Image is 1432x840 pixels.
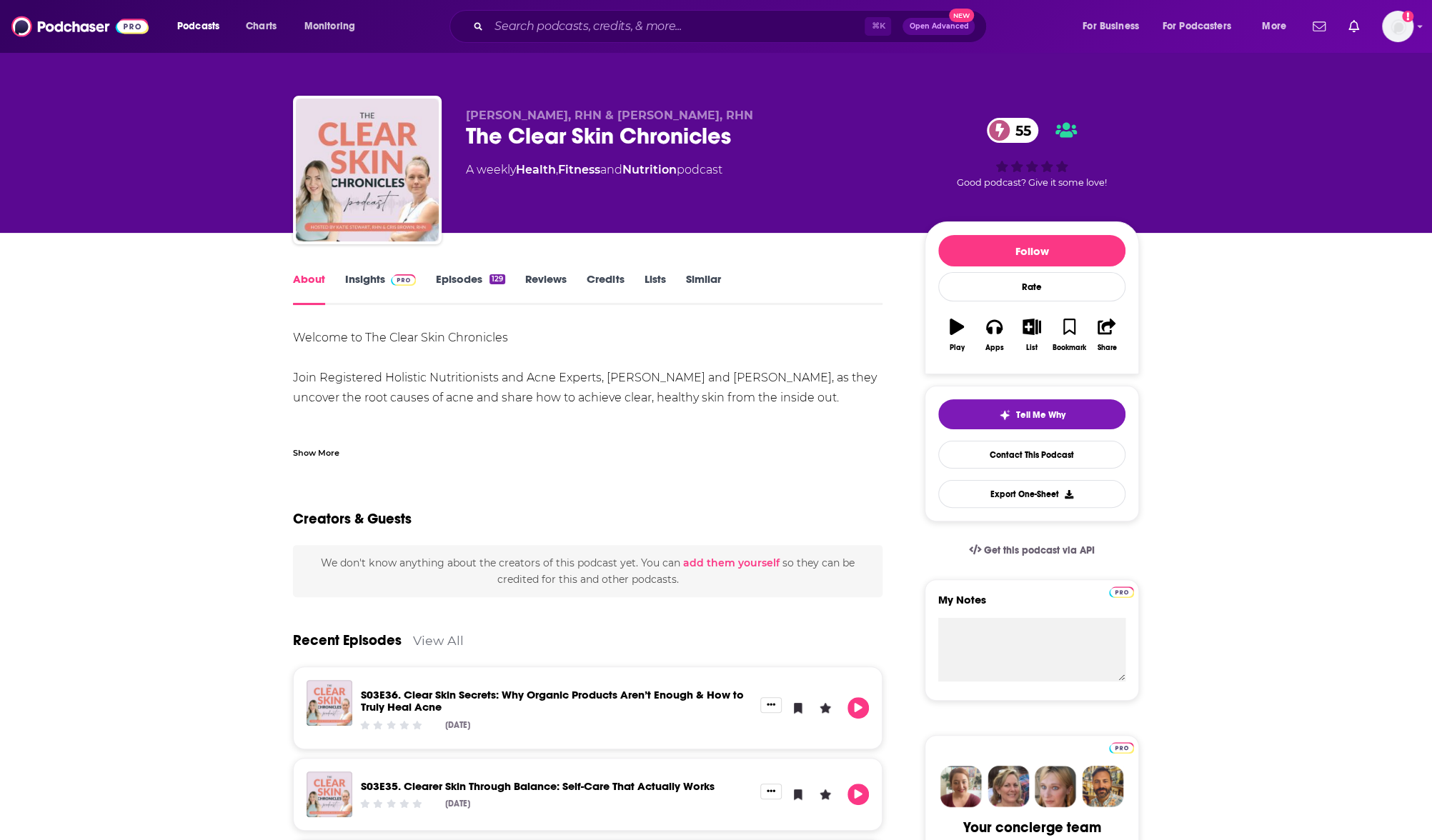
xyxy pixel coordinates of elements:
a: Nutrition [622,163,677,176]
button: add them yourself [682,557,779,569]
div: Welcome to The Clear Skin Chronicles Join Registered Holistic Nutritionists and Acne Experts, [PE... [293,328,882,788]
label: My Notes [938,593,1125,618]
button: Show profile menu [1382,11,1413,42]
a: Contact This Podcast [938,441,1125,469]
a: 55 [987,118,1038,143]
div: Your concierge team [963,819,1101,836]
a: Pro website [1109,584,1134,598]
button: tell me why sparkleTell Me Why [938,399,1125,429]
button: Follow [938,235,1125,266]
span: , [556,163,558,176]
img: The Clear Skin Chronicles [296,99,439,241]
img: tell me why sparkle [999,409,1010,421]
a: View All [413,633,464,648]
a: Recent Episodes [293,631,402,649]
span: New [949,9,975,22]
button: Play [847,784,869,805]
span: More [1262,16,1286,36]
img: Podchaser Pro [391,274,416,286]
span: For Podcasters [1163,16,1231,36]
div: Community Rating: 0 out of 5 [359,799,424,809]
span: Charts [246,16,277,36]
a: Credits [587,272,624,305]
button: open menu [167,15,238,38]
a: Pro website [1109,740,1134,754]
div: Bookmark [1053,344,1086,352]
a: S03E35. Clearer Skin Through Balance: Self-Care That Actually Works [361,779,715,793]
button: Bookmark Episode [787,697,809,719]
button: Show More Button [760,697,782,713]
button: Show More Button [760,784,782,799]
img: Sydney Profile [940,766,982,807]
input: Search podcasts, credits, & more... [489,15,865,38]
img: Podchaser Pro [1109,586,1134,598]
div: [DATE] [445,799,470,809]
button: open menu [1073,15,1157,38]
button: Play [847,697,869,719]
a: Lists [644,272,665,305]
span: Good podcast? Give it some love! [957,177,1107,188]
a: Reviews [525,272,567,305]
span: 55 [1001,118,1038,143]
button: Apps [975,309,1013,361]
a: InsightsPodchaser Pro [345,272,416,305]
a: Show notifications dropdown [1343,14,1365,39]
button: Play [938,309,975,361]
img: User Profile [1382,11,1413,42]
div: 129 [489,274,505,284]
span: Get this podcast via API [984,544,1095,556]
div: [DATE] [445,720,470,730]
div: Apps [985,344,1004,352]
div: Community Rating: 0 out of 5 [359,719,424,730]
button: Share [1088,309,1125,361]
div: A weekly podcast [466,161,722,179]
span: ⌘ K [865,17,891,36]
a: Show notifications dropdown [1307,14,1331,39]
span: Podcasts [177,16,219,36]
button: Export One-Sheet [938,480,1125,508]
button: Bookmark Episode [787,784,809,805]
div: Rate [938,272,1125,301]
h2: Creators & Guests [293,510,412,528]
span: [PERSON_NAME], RHN & [PERSON_NAME], RHN [466,109,753,122]
button: Leave a Rating [815,697,836,719]
a: Charts [237,15,285,38]
span: Tell Me Why [1016,409,1065,421]
img: Podchaser Pro [1109,742,1134,754]
a: Fitness [558,163,600,176]
a: About [293,272,325,305]
div: 55Good podcast? Give it some love! [925,109,1139,197]
span: Logged in as jennevievef [1382,11,1413,42]
a: Similar [685,272,720,305]
span: Open Advanced [909,23,968,30]
img: Jules Profile [1035,766,1076,807]
span: We don't know anything about the creators of this podcast yet . You can so they can be credited f... [321,556,854,585]
button: Leave a Rating [815,784,836,805]
div: Play [950,344,965,352]
button: Bookmark [1050,309,1088,361]
a: S03E36. Clear Skin Secrets: Why Organic Products Aren’t Enough & How to Truly Heal Acne [361,688,744,714]
span: Monitoring [304,16,355,36]
div: Search podcasts, credits, & more... [463,10,1000,43]
button: open menu [1252,15,1304,38]
img: Jon Profile [1082,766,1123,807]
img: Podchaser - Follow, Share and Rate Podcasts [11,13,149,40]
a: Episodes129 [436,272,505,305]
div: List [1026,344,1038,352]
button: List [1013,309,1050,361]
img: S03E36. Clear Skin Secrets: Why Organic Products Aren’t Enough & How to Truly Heal Acne [307,680,352,726]
img: S03E35. Clearer Skin Through Balance: Self-Care That Actually Works [307,771,352,817]
img: Barbara Profile [988,766,1029,807]
a: Get this podcast via API [958,533,1106,568]
button: Open AdvancedNew [903,18,975,35]
button: open menu [294,15,374,38]
button: open menu [1153,15,1252,38]
div: Share [1097,344,1116,352]
span: and [600,163,622,176]
a: Health [516,163,556,176]
span: For Business [1083,16,1139,36]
